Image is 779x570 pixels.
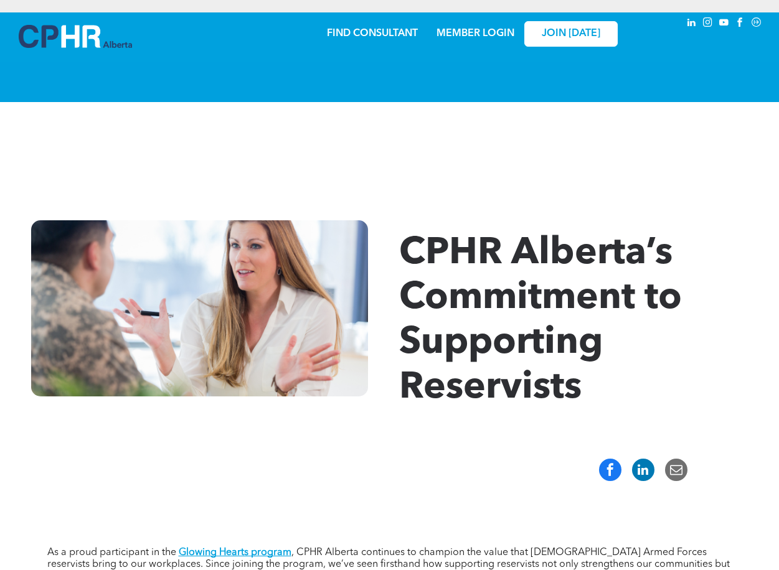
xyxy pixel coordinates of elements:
span: JOIN [DATE] [542,28,600,40]
a: facebook [734,16,747,32]
a: Glowing Hearts program [179,548,291,558]
a: youtube [717,16,731,32]
a: FIND CONSULTANT [327,29,418,39]
a: linkedin [685,16,699,32]
img: A blue and white logo for cp alberta [19,25,132,48]
span: CPHR Alberta’s Commitment to Supporting Reservists [399,235,682,407]
a: Social network [750,16,763,32]
a: instagram [701,16,715,32]
a: JOIN [DATE] [524,21,618,47]
span: As a proud participant in the [47,548,176,558]
a: MEMBER LOGIN [437,29,514,39]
